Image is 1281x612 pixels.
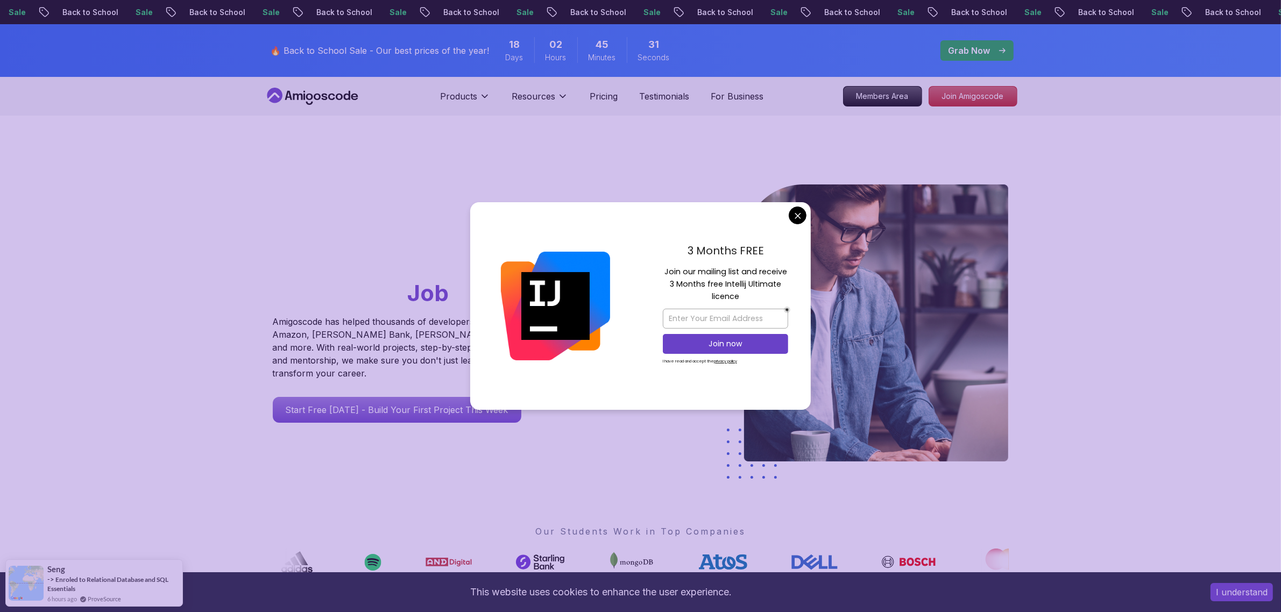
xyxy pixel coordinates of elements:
[688,7,761,18] p: Back to School
[512,90,555,103] p: Resources
[180,7,253,18] p: Back to School
[711,90,763,103] a: For Business
[596,37,608,52] span: 45 Minutes
[942,7,1015,18] p: Back to School
[1015,7,1049,18] p: Sale
[9,566,44,601] img: provesource social proof notification image
[648,37,659,52] span: 31 Seconds
[434,7,507,18] p: Back to School
[408,279,449,307] span: Job
[949,44,990,57] p: Grab Now
[888,7,922,18] p: Sale
[1068,7,1142,18] p: Back to School
[744,184,1008,461] img: hero
[1195,7,1269,18] p: Back to School
[273,397,521,423] a: Start Free [DATE] - Build Your First Project This Week
[512,90,568,111] button: Resources
[47,575,168,593] a: Enroled to Relational Database and SQL Essentials
[253,7,287,18] p: Sale
[509,37,520,52] span: 18 Days
[1211,583,1273,601] button: Accept cookies
[440,90,490,111] button: Products
[561,7,634,18] p: Back to School
[506,52,523,63] span: Days
[761,7,795,18] p: Sale
[549,37,562,52] span: 2 Hours
[929,86,1017,106] a: Join Amigoscode
[1142,7,1176,18] p: Sale
[47,565,65,574] span: Seng
[843,86,922,106] a: Members Area
[589,52,616,63] span: Minutes
[53,7,126,18] p: Back to School
[271,44,490,57] p: 🔥 Back to School Sale - Our best prices of the year!
[590,90,618,103] a: Pricing
[273,184,569,309] h1: Go From Learning to Hired: Master Java, Spring Boot & Cloud Skills That Get You the
[88,594,121,603] a: ProveSource
[8,580,1194,604] div: This website uses cookies to enhance the user experience.
[639,90,689,103] a: Testimonials
[47,594,77,603] span: 6 hours ago
[546,52,567,63] span: Hours
[440,90,477,103] p: Products
[815,7,888,18] p: Back to School
[507,7,541,18] p: Sale
[844,87,922,106] p: Members Area
[380,7,414,18] p: Sale
[273,315,531,380] p: Amigoscode has helped thousands of developers land roles at Amazon, [PERSON_NAME] Bank, [PERSON_N...
[929,87,1017,106] p: Join Amigoscode
[638,52,670,63] span: Seconds
[273,525,1009,538] p: Our Students Work in Top Companies
[307,7,380,18] p: Back to School
[126,7,160,18] p: Sale
[47,575,54,583] span: ->
[634,7,668,18] p: Sale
